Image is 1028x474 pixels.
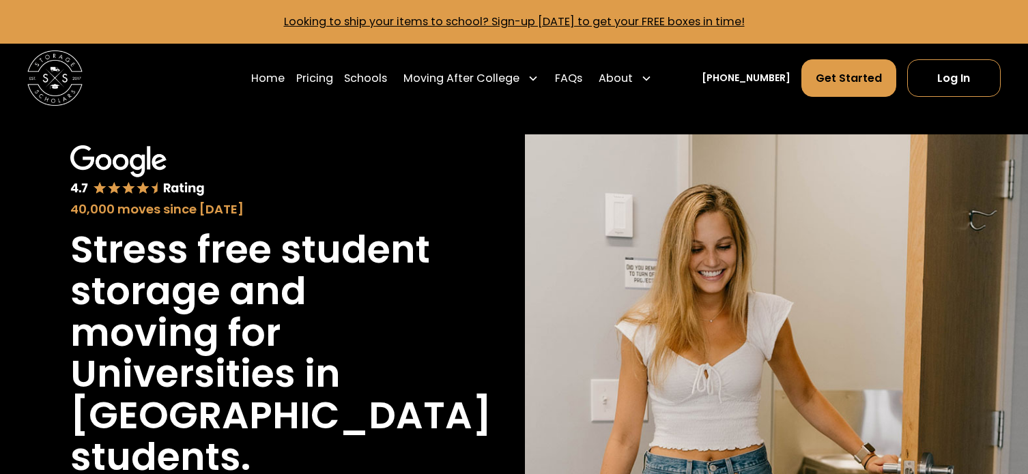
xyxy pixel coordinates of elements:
img: Google 4.7 star rating [70,145,205,196]
h1: Stress free student storage and moving for [70,229,433,354]
a: Schools [344,59,387,97]
a: Pricing [296,59,333,97]
div: About [599,70,633,87]
a: Log In [907,59,1001,96]
a: Looking to ship your items to school? Sign-up [DATE] to get your FREE boxes in time! [284,14,745,29]
a: Get Started [801,59,896,96]
a: [PHONE_NUMBER] [702,71,790,85]
div: 40,000 moves since [DATE] [70,200,433,218]
a: Home [251,59,285,97]
h1: Universities in [GEOGRAPHIC_DATA] [70,353,491,436]
div: Moving After College [403,70,519,87]
a: FAQs [555,59,582,97]
img: Storage Scholars main logo [27,50,82,105]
